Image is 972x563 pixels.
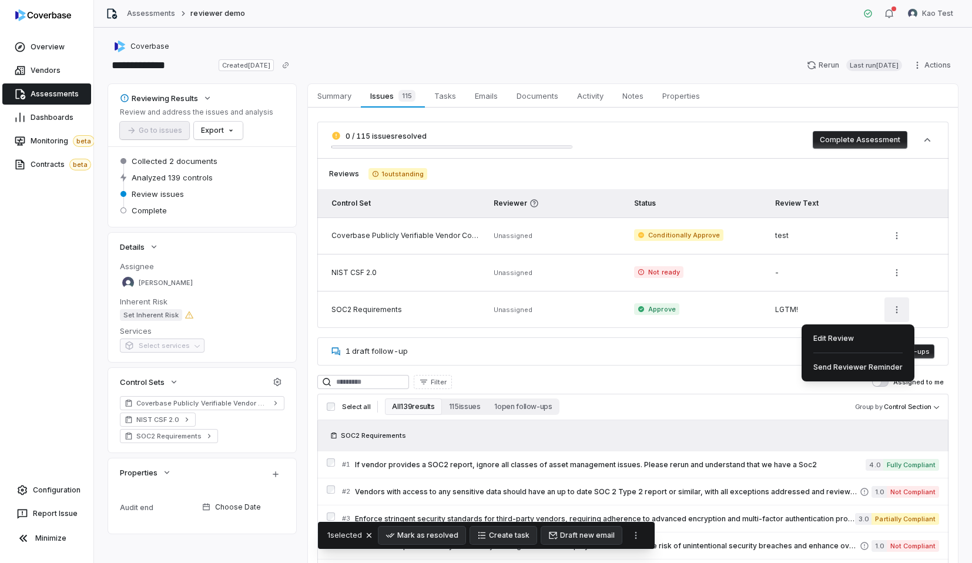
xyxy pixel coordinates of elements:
div: Send Reviewer Reminder [806,358,910,377]
span: 1 selected [327,530,362,541]
button: Mark as resolved [378,527,465,544]
button: More actions [626,527,645,544]
button: Create task [470,527,537,544]
div: Edit Review [806,329,910,348]
button: Draft new email [541,527,622,544]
